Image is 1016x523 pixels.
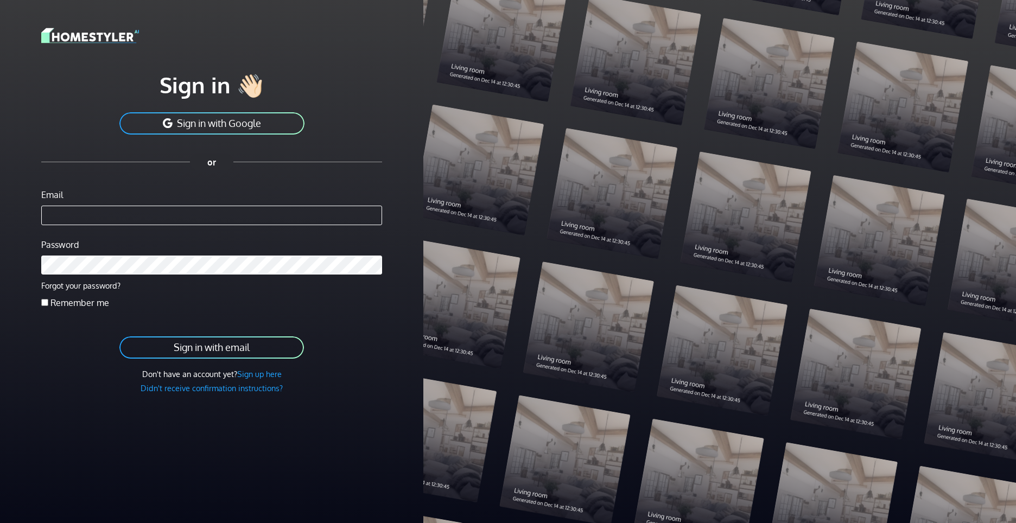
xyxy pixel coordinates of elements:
button: Sign in with Google [118,111,306,136]
a: Forgot your password? [41,280,120,290]
h1: Sign in 👋🏻 [41,71,382,98]
button: Sign in with email [118,335,305,360]
img: logo-3de290ba35641baa71223ecac5eacb59cb85b4c7fdf211dc9aaecaaee71ea2f8.svg [41,26,139,45]
div: Don't have an account yet? [41,368,382,380]
a: Sign up here [237,369,282,379]
label: Email [41,188,63,201]
label: Remember me [50,296,109,309]
label: Password [41,238,79,251]
a: Didn't receive confirmation instructions? [141,383,283,393]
